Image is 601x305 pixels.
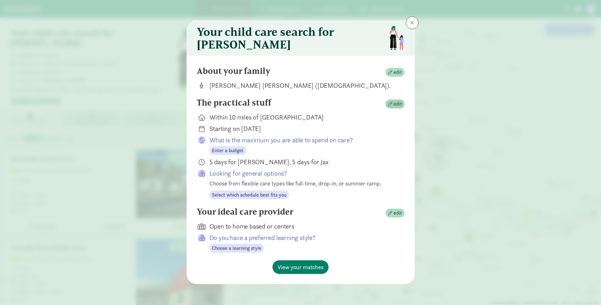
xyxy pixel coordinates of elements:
[209,179,394,188] div: Choose from flexible care types like full-time, drop-in, or summer camp.
[386,100,405,108] button: edit
[386,68,405,77] button: edit
[209,124,394,133] div: Starting on [DATE]
[209,146,246,155] button: Enter a budget
[209,169,394,178] p: Looking for general options?
[212,244,261,252] span: Choose a learning style
[386,209,405,217] button: edit
[212,191,286,199] span: Select which schedule best fits you
[209,113,394,122] div: Within 10 miles of [GEOGRAPHIC_DATA]
[197,207,293,217] h4: Your ideal care provider
[393,68,402,76] span: edit
[393,209,402,217] span: edit
[209,81,394,90] div: [PERSON_NAME] [PERSON_NAME] ([DEMOGRAPHIC_DATA]).
[209,136,394,145] p: What is the maximum you are able to spend on care?
[209,244,264,253] button: Choose a learning style
[393,100,402,108] span: edit
[197,98,271,108] h4: The practical stuff
[209,233,394,242] p: Do you have a preferred learning style?
[209,158,394,166] div: 5 days for [PERSON_NAME], 5 days for Jax
[197,66,271,76] h4: About your family
[278,263,323,271] span: View your matches
[197,25,384,51] h3: Your child care search for [PERSON_NAME]
[209,222,394,231] div: Open to home based or centers
[209,191,289,199] button: Select which schedule best fits you
[272,260,329,274] button: View your matches
[212,147,244,154] span: Enter a budget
